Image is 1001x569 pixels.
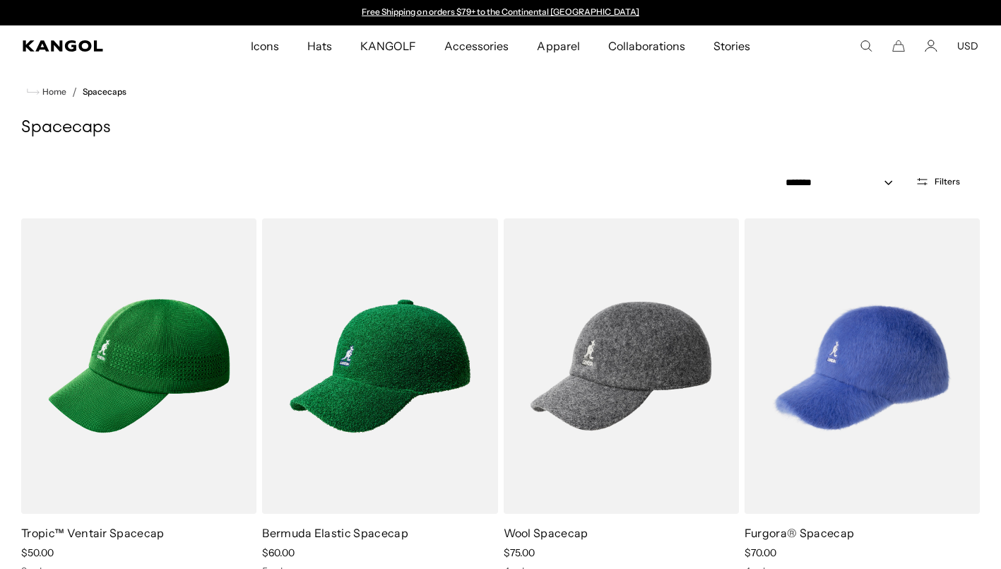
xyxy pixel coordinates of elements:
[237,25,293,66] a: Icons
[293,25,346,66] a: Hats
[355,7,646,18] div: Announcement
[935,177,960,187] span: Filters
[504,525,739,541] p: Wool Spacecap
[444,25,509,66] span: Accessories
[713,25,750,66] span: Stories
[23,40,165,52] a: Kangol
[957,40,978,52] button: USD
[21,525,256,541] p: Tropic™ Ventair Spacecap
[262,546,295,559] span: $60.00
[21,546,54,559] span: $50.00
[21,117,980,139] h1: Spacecaps
[504,546,535,559] span: $75.00
[745,218,980,514] img: color-starry-blue
[608,25,685,66] span: Collaborations
[21,218,256,514] img: color-turf-green
[66,83,77,100] li: /
[745,546,776,559] span: $70.00
[346,25,430,66] a: KANGOLF
[262,218,497,514] img: color-turf-green
[360,25,416,66] span: KANGOLF
[523,25,593,66] a: Apparel
[745,525,980,541] p: Furgora® Spacecap
[504,218,739,514] img: color-flannel
[907,175,969,188] button: Filters
[362,6,639,17] a: Free Shipping on orders $79+ to the Continental [GEOGRAPHIC_DATA]
[892,40,905,52] button: Cart
[699,25,764,66] a: Stories
[594,25,699,66] a: Collaborations
[83,87,126,97] a: Spacecaps
[860,40,872,52] summary: Search here
[307,25,332,66] span: Hats
[925,40,937,52] a: Account
[355,7,646,18] div: 1 of 2
[430,25,523,66] a: Accessories
[27,86,66,98] a: Home
[40,87,66,97] span: Home
[537,25,579,66] span: Apparel
[262,525,497,541] p: Bermuda Elastic Spacecap
[355,7,646,18] slideshow-component: Announcement bar
[251,25,279,66] span: Icons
